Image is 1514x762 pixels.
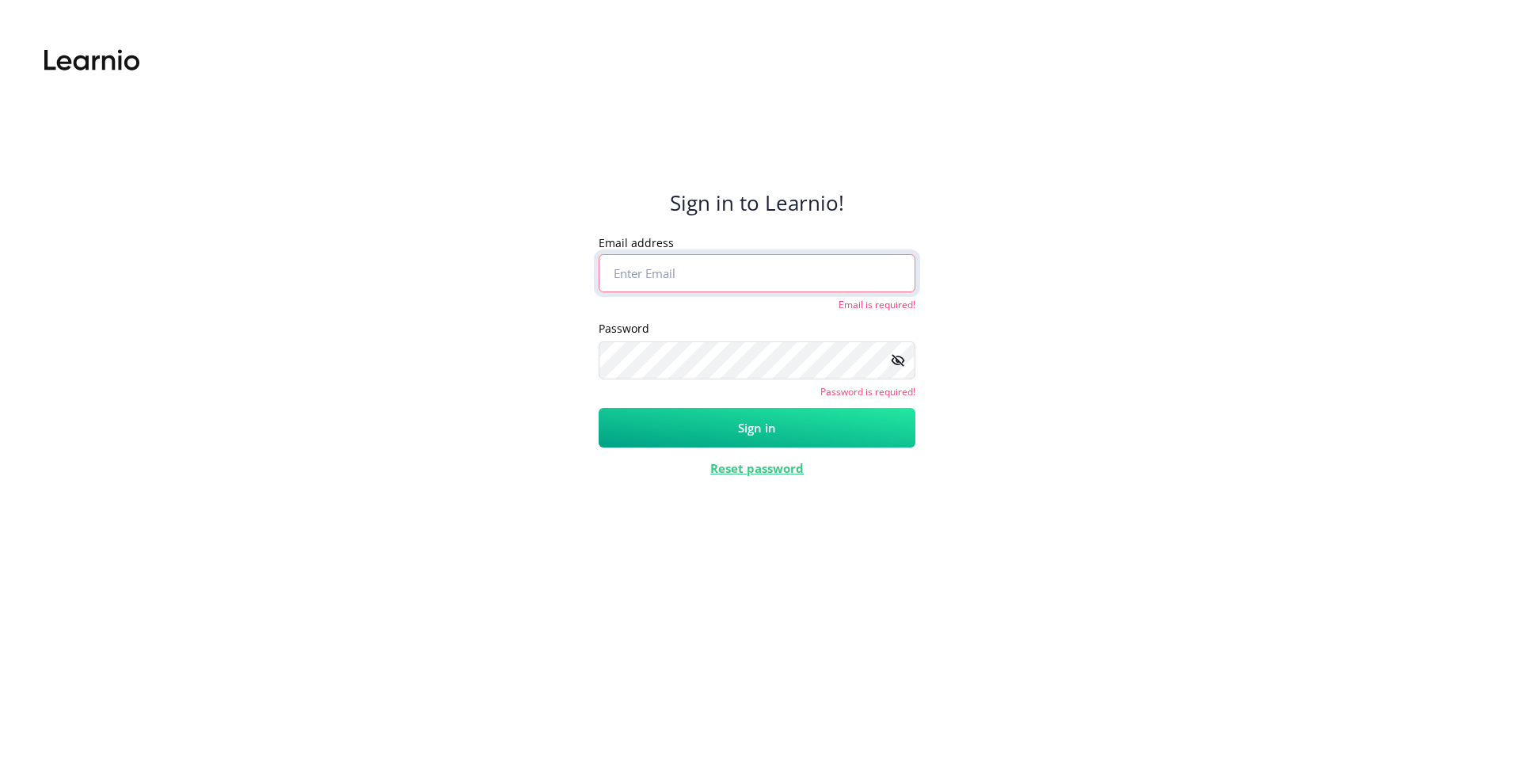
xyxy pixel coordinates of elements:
[670,190,844,215] h4: Sign in to Learnio!
[599,235,674,251] label: Email address
[599,292,915,318] p: Email is required!
[599,254,915,292] input: Enter Email
[44,44,139,76] img: Learnio.svg
[710,460,804,476] a: Reset password
[599,408,915,448] button: Sign in
[599,379,915,405] p: Password is required!
[599,321,649,337] label: Password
